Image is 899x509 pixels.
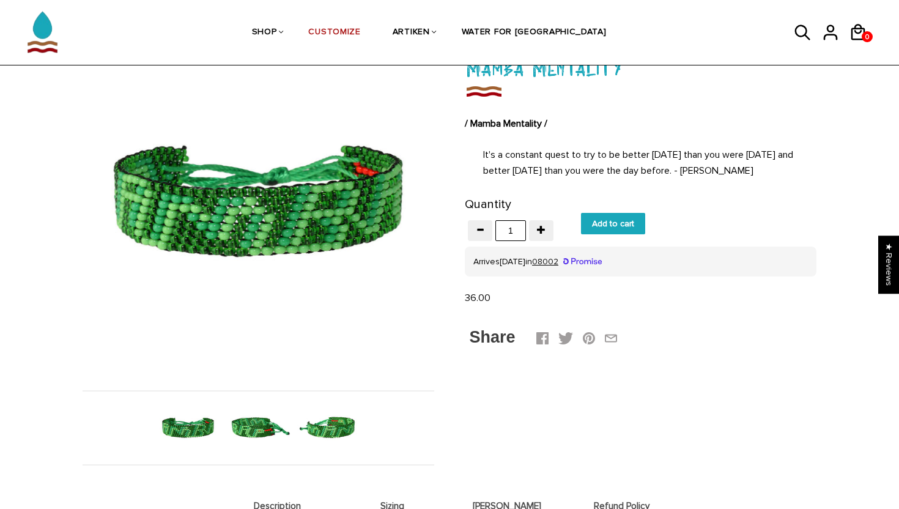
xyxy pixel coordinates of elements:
[862,31,873,42] a: 0
[157,396,220,459] img: Mamba Mentality
[465,51,816,83] h1: Mamba Mentality
[465,195,511,215] label: Quantity
[465,117,547,130] strong: / Mamba Mentality /
[252,1,277,65] a: SHOP
[862,29,873,45] span: 0
[465,147,816,179] p: It's a constant quest to try to be better [DATE] than you were [DATE] and better [DATE] than you ...
[393,1,430,65] a: ARTIKEN
[878,236,899,294] div: Click to open Judge.me floating reviews tab
[470,328,516,346] span: Share
[308,1,360,65] a: CUSTOMIZE
[465,292,490,304] span: 36.00
[462,1,607,65] a: WATER FOR [GEOGRAPHIC_DATA]
[581,213,645,234] input: Add to cart
[227,396,290,459] img: Mamba Mentality
[83,26,434,378] img: Mamba Mentality
[297,396,360,459] img: Mamba Mentality
[465,83,503,100] img: Mamba Mentality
